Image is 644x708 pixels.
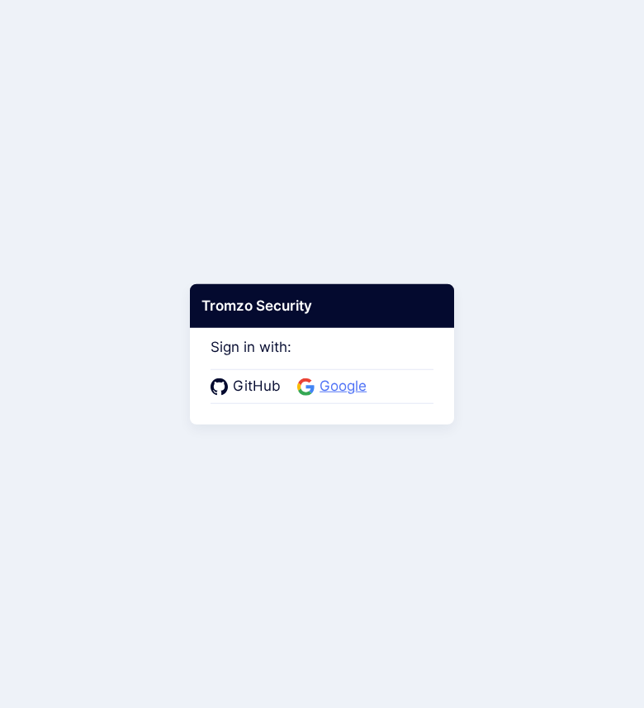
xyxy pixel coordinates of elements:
a: Google [297,376,372,397]
div: Sign in with: [211,316,433,403]
span: Google [315,376,372,397]
div: Tromzo Security [190,283,454,328]
span: GitHub [228,376,286,397]
a: GitHub [211,376,286,397]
